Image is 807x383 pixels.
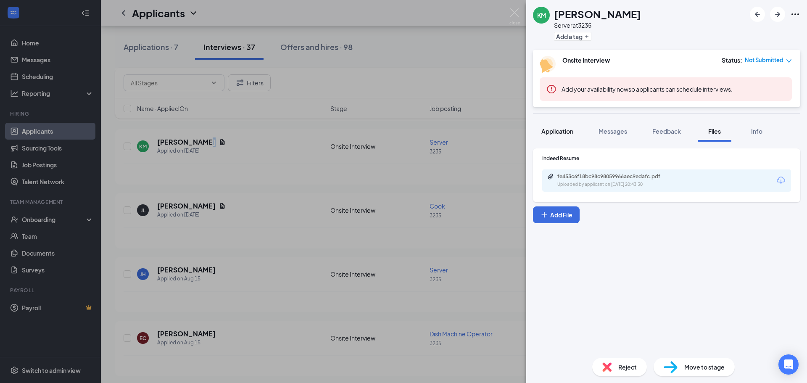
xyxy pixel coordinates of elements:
button: ArrowLeftNew [750,7,765,22]
button: PlusAdd a tag [554,32,591,41]
span: Reject [618,362,637,372]
span: Application [541,127,573,135]
div: KM [537,11,546,19]
button: ArrowRight [770,7,785,22]
button: Add FilePlus [533,206,580,223]
a: Paperclipfe453c6f18bc98c98059966aec9edafc.pdfUploaded by applicant on [DATE] 20:43:30 [547,173,683,188]
span: Feedback [652,127,681,135]
svg: ArrowRight [773,9,783,19]
svg: Ellipses [790,9,800,19]
svg: ArrowLeftNew [752,9,762,19]
svg: Download [776,175,786,185]
span: down [786,58,792,64]
span: Not Submitted [745,56,783,64]
svg: Paperclip [547,173,554,180]
button: Add your availability now [562,85,628,93]
svg: Error [546,84,556,94]
svg: Plus [584,34,589,39]
span: Messages [599,127,627,135]
h1: [PERSON_NAME] [554,7,641,21]
svg: Plus [540,211,549,219]
span: Info [751,127,762,135]
div: Open Intercom Messenger [778,354,799,375]
div: Status : [722,56,742,64]
b: Onsite Interview [562,56,610,64]
div: fe453c6f18bc98c98059966aec9edafc.pdf [557,173,675,180]
div: Indeed Resume [542,155,791,162]
div: Uploaded by applicant on [DATE] 20:43:30 [557,181,683,188]
span: Move to stage [684,362,725,372]
div: Server at 3235 [554,21,641,29]
span: Files [708,127,721,135]
span: so applicants can schedule interviews. [562,85,733,93]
